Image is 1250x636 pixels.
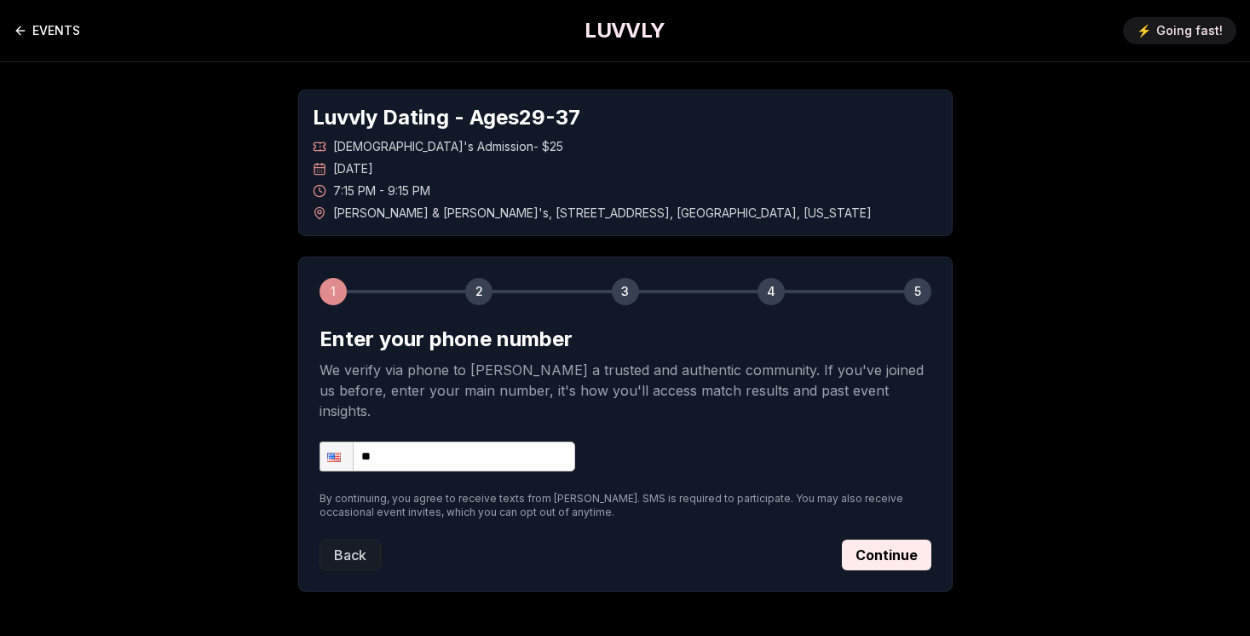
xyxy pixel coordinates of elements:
[14,14,80,48] a: Back to events
[585,17,665,44] a: LUVVLY
[333,205,872,222] span: [PERSON_NAME] & [PERSON_NAME]'s , [STREET_ADDRESS] , [GEOGRAPHIC_DATA] , [US_STATE]
[313,104,938,131] h1: Luvvly Dating - Ages 29 - 37
[320,360,931,421] p: We verify via phone to [PERSON_NAME] a trusted and authentic community. If you've joined us befor...
[1156,22,1223,39] span: Going fast!
[320,492,931,519] p: By continuing, you agree to receive texts from [PERSON_NAME]. SMS is required to participate. You...
[320,540,381,570] button: Back
[904,278,931,305] div: 5
[842,540,931,570] button: Continue
[333,160,373,177] span: [DATE]
[320,326,931,353] h2: Enter your phone number
[1137,22,1151,39] span: ⚡️
[333,182,430,199] span: 7:15 PM - 9:15 PM
[333,138,563,155] span: [DEMOGRAPHIC_DATA]'s Admission - $25
[612,278,639,305] div: 3
[320,442,353,471] div: United States: + 1
[465,278,493,305] div: 2
[757,278,785,305] div: 4
[320,278,347,305] div: 1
